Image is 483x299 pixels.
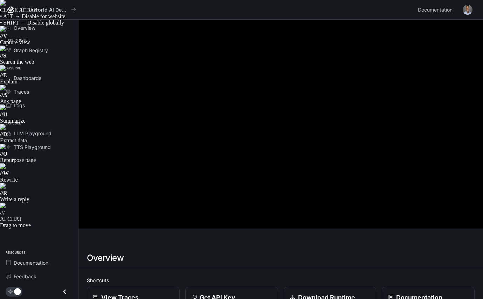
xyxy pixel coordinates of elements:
span: Documentation [14,259,48,266]
span: Dark mode toggle [14,287,21,295]
span: Feedback [14,273,36,280]
h1: Overview [87,251,124,265]
a: Documentation [3,257,75,269]
a: Feedback [3,270,75,283]
button: Close drawer [57,285,73,299]
h2: Shortcuts [87,277,475,284]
